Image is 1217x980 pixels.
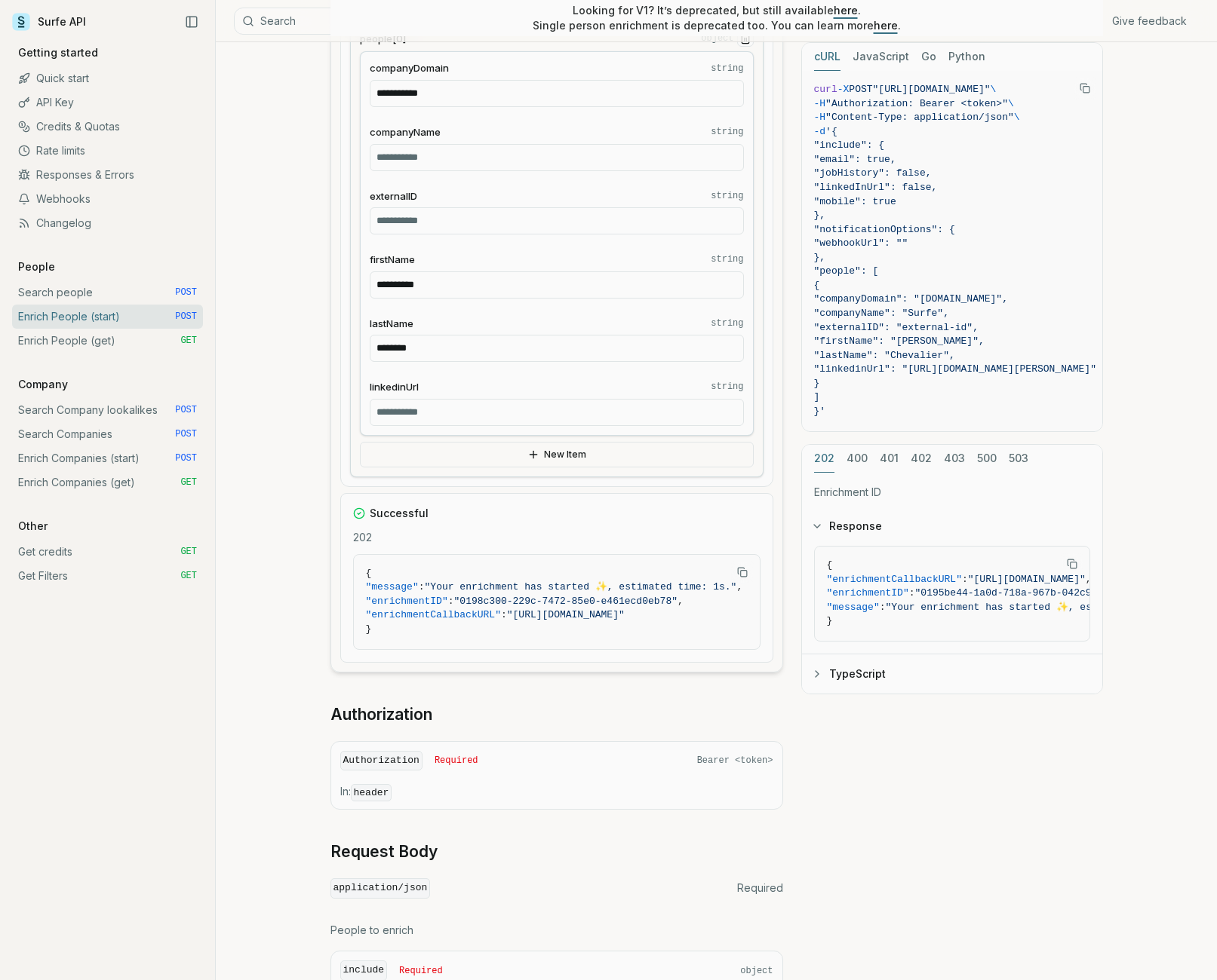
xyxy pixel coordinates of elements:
[366,609,501,620] span: "enrichmentCallbackURL"
[12,139,203,163] a: Rate limits
[731,561,754,583] button: Copy Text
[1008,98,1014,109] span: \
[12,11,86,33] a: Surfe API
[837,84,850,95] span: -X
[175,311,197,323] span: POST
[814,167,932,179] span: "jobHistory": false,
[454,596,678,607] span: "0198c300-229c-7472-85e0-e461ecd0eb78"
[711,317,743,329] code: string
[802,546,1102,654] div: Response
[740,965,773,977] span: object
[180,11,203,33] button: Collapse Sidebar
[991,84,997,95] span: \
[921,43,936,71] button: Go
[12,187,203,211] a: Webhooks
[12,90,203,115] a: API Key
[366,581,419,593] span: "message"
[12,519,54,534] p: Other
[340,751,423,771] code: Authorization
[12,66,203,90] a: Quick start
[814,224,955,235] span: "notificationOptions": {
[880,602,886,613] span: :
[340,784,773,801] p: In:
[366,596,448,607] span: "enrichmentID"
[425,581,737,593] span: "Your enrichment has started ✨, estimated time: 1s."
[1074,77,1096,100] button: Copy Text
[507,609,625,620] span: "[URL][DOMAIN_NAME]"
[814,252,826,263] span: },
[802,654,1102,694] button: TypeScript
[366,623,372,635] span: }
[827,587,909,599] span: "enrichmentID"
[814,485,1090,500] p: Enrichment ID
[880,445,899,473] button: 401
[827,615,833,626] span: }
[12,163,203,187] a: Responses & Errors
[351,784,392,801] code: header
[915,587,1139,599] span: "0195be44-1a0d-718a-967b-042c9d17ffd7"
[814,126,826,137] span: -d
[370,61,449,75] span: companyDomain
[533,3,901,33] p: Looking for V1? It’s deprecated, but still available . Single person enrichment is deprecated too...
[814,322,979,333] span: "externalID": "external-id",
[968,574,1086,585] span: "[URL][DOMAIN_NAME]"
[330,704,432,725] a: Authorization
[12,377,74,392] p: Company
[370,380,419,394] span: linkedinUrl
[12,470,203,495] a: Enrich Companies (get) GET
[814,335,985,347] span: "firstName": "[PERSON_NAME]",
[814,196,896,207] span: "mobile": true
[827,602,880,613] span: "message"
[353,530,761,545] p: 202
[399,965,443,977] span: Required
[678,596,684,607] span: ,
[435,755,478,767] span: Required
[948,43,985,71] button: Python
[711,126,743,138] code: string
[12,211,203,235] a: Changelog
[825,126,837,137] span: '{
[825,98,1008,109] span: "Authorization: Bearer <token>"
[360,442,754,467] button: New Item
[12,446,203,470] a: Enrich Companies (start) POST
[180,570,197,582] span: GET
[1086,574,1092,585] span: ,
[175,404,197,416] span: POST
[12,280,203,305] a: Search people POST
[366,568,372,579] span: {
[12,259,61,274] p: People
[873,84,991,95] span: "[URL][DOMAIN_NAME]"
[330,841,438,862] a: Request Body
[847,445,868,473] button: 400
[814,350,955,361] span: "lastName": "Chevalier",
[180,335,197,347] span: GET
[814,182,938,193] span: "linkedInUrl": false,
[853,43,909,71] button: JavaScript
[814,84,837,95] span: curl
[814,378,820,389] span: }
[711,381,743,393] code: string
[711,63,743,75] code: string
[370,317,413,331] span: lastName
[12,115,203,139] a: Credits & Quotas
[814,139,885,151] span: "include": {
[370,189,417,204] span: externalID
[370,253,415,267] span: firstName
[814,210,826,221] span: },
[12,564,203,588] a: Get Filters GET
[874,19,898,32] a: here
[814,363,1096,375] span: "linkedinUrl": "[URL][DOMAIN_NAME][PERSON_NAME]"
[944,445,965,473] button: 403
[175,452,197,464] span: POST
[737,880,783,896] span: Required
[330,923,783,938] p: People to enrich
[827,559,833,571] span: {
[501,609,507,620] span: :
[814,43,841,71] button: cURL
[419,581,425,593] span: :
[12,305,203,329] a: Enrich People (start) POST
[849,84,872,95] span: POST
[330,878,431,899] code: application/json
[175,428,197,440] span: POST
[353,506,761,521] div: Successful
